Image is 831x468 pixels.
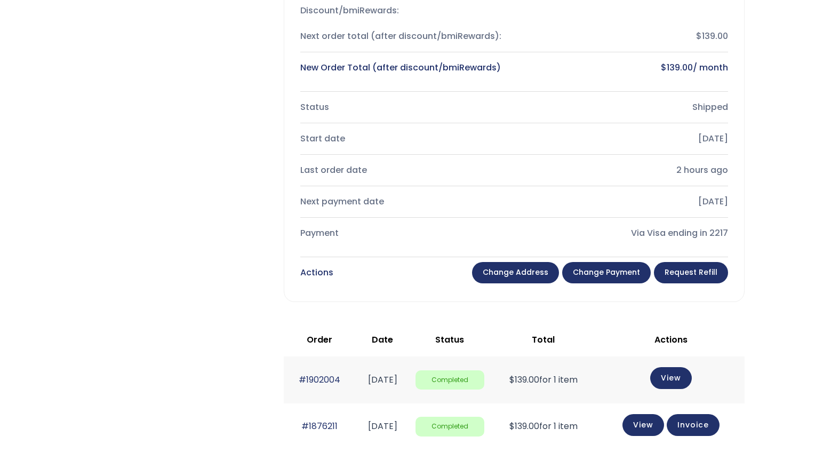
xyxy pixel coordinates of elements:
[300,226,506,241] div: Payment
[650,367,692,389] a: View
[523,163,728,178] div: 2 hours ago
[523,60,728,75] div: / month
[509,420,515,432] span: $
[523,131,728,146] div: [DATE]
[661,61,693,74] bdi: 139.00
[509,374,515,386] span: $
[562,262,651,283] a: Change payment
[532,334,555,346] span: Total
[372,334,393,346] span: Date
[300,163,506,178] div: Last order date
[300,3,506,18] div: Discount/bmiRewards:
[661,61,667,74] span: $
[300,60,506,75] div: New Order Total (after discount/bmiRewards)
[435,334,464,346] span: Status
[523,194,728,209] div: [DATE]
[368,420,397,432] time: [DATE]
[307,334,332,346] span: Order
[523,29,728,44] div: $139.00
[523,100,728,115] div: Shipped
[622,414,664,436] a: View
[490,356,597,403] td: for 1 item
[415,370,484,390] span: Completed
[300,194,506,209] div: Next payment date
[300,100,506,115] div: Status
[301,420,338,432] a: #1876211
[523,226,728,241] div: Via Visa ending in 2217
[368,374,397,386] time: [DATE]
[667,414,720,436] a: Invoice
[299,374,340,386] a: #1902004
[509,420,539,432] span: 139.00
[654,262,728,283] a: Request Refill
[490,403,597,450] td: for 1 item
[300,131,506,146] div: Start date
[509,374,539,386] span: 139.00
[300,29,506,44] div: Next order total (after discount/bmiRewards):
[472,262,559,283] a: Change address
[300,265,333,280] div: Actions
[415,417,484,437] span: Completed
[654,334,688,346] span: Actions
